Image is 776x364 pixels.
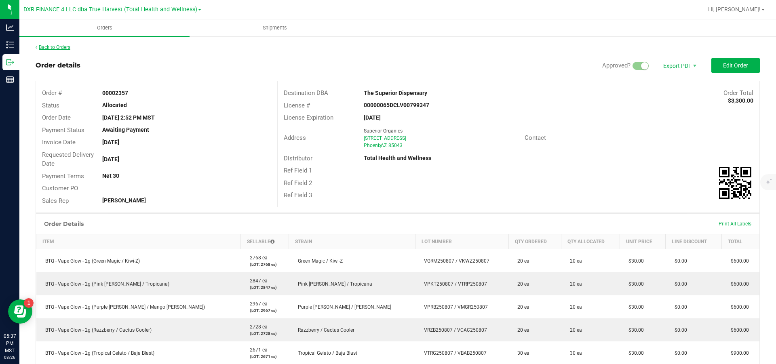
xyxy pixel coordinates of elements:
[42,114,71,121] span: Order Date
[566,258,582,264] span: 20 ea
[415,234,508,249] th: Lot Number
[671,281,687,287] span: $0.00
[364,128,403,134] span: Superior Organics
[624,304,644,310] span: $30.00
[246,255,268,261] span: 2768 ea
[719,167,751,199] qrcode: 00002357
[561,234,620,249] th: Qty Allocated
[24,298,34,308] iframe: Resource center unread badge
[284,89,328,97] span: Destination DBA
[364,102,429,108] strong: 00000065DCLV00799347
[4,332,16,354] p: 05:37 PM MST
[284,167,312,174] span: Ref Field 1
[36,234,241,249] th: Item
[246,324,268,330] span: 2728 ea
[102,126,149,133] strong: Awaiting Payment
[294,258,343,264] span: Green Magic / Kiwi-Z
[36,44,70,50] a: Back to Orders
[42,126,84,134] span: Payment Status
[380,143,381,148] span: ,
[246,261,284,267] p: (LOT: 2768 ea)
[364,155,431,161] strong: Total Health and Wellness
[294,327,354,333] span: Razzberry / Cactus Cooler
[620,234,665,249] th: Unit Price
[6,23,14,32] inline-svg: Analytics
[420,350,487,356] span: VTRG250807 / VBAB250807
[728,97,753,104] strong: $3,300.00
[246,330,284,337] p: (LOT: 2728 ea)
[294,350,357,356] span: Tropical Gelato / Baja Blast
[284,191,312,199] span: Ref Field 3
[284,114,333,121] span: License Expiration
[671,304,687,310] span: $0.00
[513,327,529,333] span: 20 ea
[602,62,630,69] span: Approved?
[727,327,749,333] span: $600.00
[722,234,759,249] th: Total
[284,155,312,162] span: Distributor
[513,304,529,310] span: 20 ea
[381,143,387,148] span: AZ
[727,281,749,287] span: $600.00
[246,278,268,284] span: 2847 ea
[655,58,703,73] li: Export PDF
[513,258,529,264] span: 20 ea
[42,173,84,180] span: Payment Terms
[246,284,284,290] p: (LOT: 2847 ea)
[388,143,403,148] span: 85043
[294,281,372,287] span: Pink [PERSON_NAME] / Tropicana
[513,350,529,356] span: 30 ea
[246,301,268,307] span: 2967 ea
[284,179,312,187] span: Ref Field 2
[525,134,546,141] span: Contact
[671,258,687,264] span: $0.00
[6,58,14,66] inline-svg: Outbound
[513,281,529,287] span: 20 ea
[41,281,169,287] span: BTQ - Vape Glow - 2g (Pink [PERSON_NAME] / Tropicana)
[364,143,382,148] span: Phoenix
[41,304,205,310] span: BTQ - Vape Glow - 2g (Purple [PERSON_NAME] / Mango [PERSON_NAME])
[624,350,644,356] span: $30.00
[42,185,78,192] span: Customer PO
[102,102,127,108] strong: Allocated
[364,135,406,141] span: [STREET_ADDRESS]
[727,350,749,356] span: $900.00
[19,19,190,36] a: Orders
[727,258,749,264] span: $600.00
[102,90,128,96] strong: 00002357
[284,134,306,141] span: Address
[566,350,582,356] span: 30 ea
[42,197,69,204] span: Sales Rep
[41,327,152,333] span: BTQ - Vape Glow - 2g (Razzberry / Cactus Cooler)
[719,167,751,199] img: Scan me!
[289,234,415,249] th: Strain
[246,307,284,314] p: (LOT: 2967 ea)
[508,234,561,249] th: Qty Ordered
[102,197,146,204] strong: [PERSON_NAME]
[241,234,289,249] th: Sellable
[102,114,155,121] strong: [DATE] 2:52 PM MST
[566,304,582,310] span: 20 ea
[4,354,16,360] p: 08/26
[294,304,391,310] span: Purple [PERSON_NAME] / [PERSON_NAME]
[420,258,489,264] span: VGRM250807 / VKWZ250807
[246,353,284,360] p: (LOT: 2671 ea)
[41,258,140,264] span: BTQ - Vape Glow - 2g (Green Magic / Kiwi-Z)
[42,89,62,97] span: Order #
[102,139,119,145] strong: [DATE]
[42,102,59,109] span: Status
[44,221,84,227] h1: Order Details
[666,234,722,249] th: Line Discount
[364,90,427,96] strong: The Superior Dispensary
[624,327,644,333] span: $30.00
[624,281,644,287] span: $30.00
[246,347,268,353] span: 2671 ea
[252,24,298,32] span: Shipments
[624,258,644,264] span: $30.00
[566,327,582,333] span: 20 ea
[566,281,582,287] span: 20 ea
[364,114,381,121] strong: [DATE]
[727,304,749,310] span: $600.00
